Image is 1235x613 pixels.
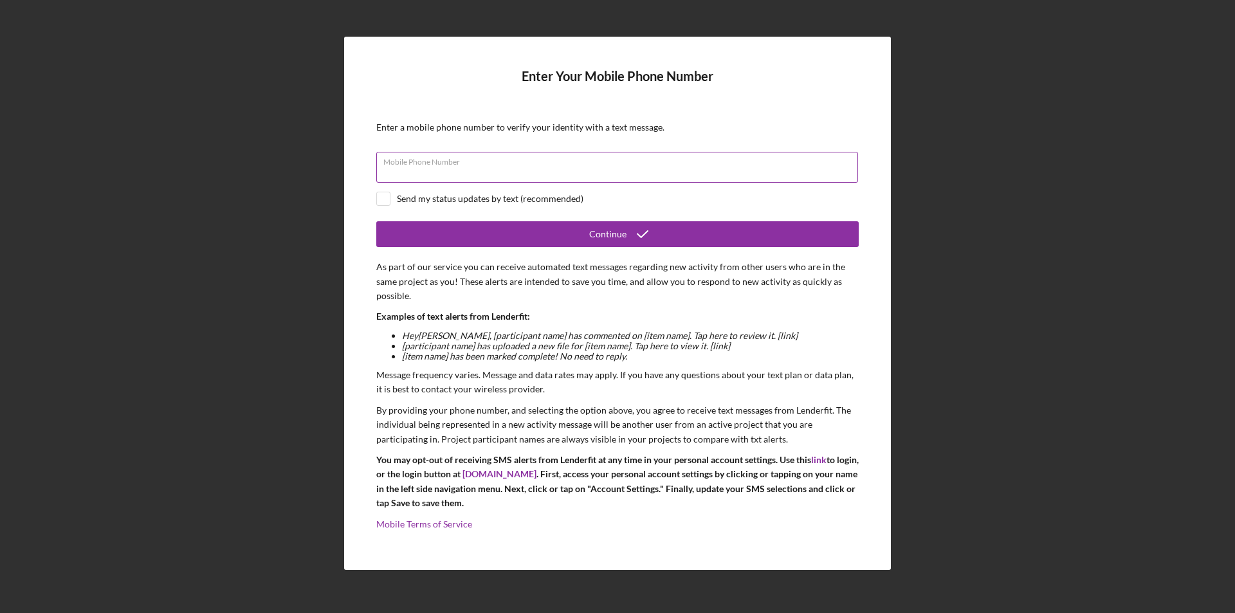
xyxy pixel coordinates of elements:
[376,453,859,511] p: You may opt-out of receiving SMS alerts from Lenderfit at any time in your personal account setti...
[397,194,583,204] div: Send my status updates by text (recommended)
[376,368,859,397] p: Message frequency varies. Message and data rates may apply. If you have any questions about your ...
[402,351,859,361] li: [item name] has been marked complete! No need to reply.
[376,260,859,303] p: As part of our service you can receive automated text messages regarding new activity from other ...
[376,309,859,324] p: Examples of text alerts from Lenderfit:
[811,454,827,465] a: link
[376,221,859,247] button: Continue
[376,122,859,133] div: Enter a mobile phone number to verify your identity with a text message.
[402,331,859,341] li: Hey [PERSON_NAME] , [participant name] has commented on [item name]. Tap here to review it. [link]
[402,341,859,351] li: [participant name] has uploaded a new file for [item name]. Tap here to view it. [link]
[462,468,536,479] a: [DOMAIN_NAME]
[589,221,627,247] div: Continue
[376,518,472,529] a: Mobile Terms of Service
[376,403,859,446] p: By providing your phone number, and selecting the option above, you agree to receive text message...
[383,152,858,167] label: Mobile Phone Number
[376,69,859,103] h4: Enter Your Mobile Phone Number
